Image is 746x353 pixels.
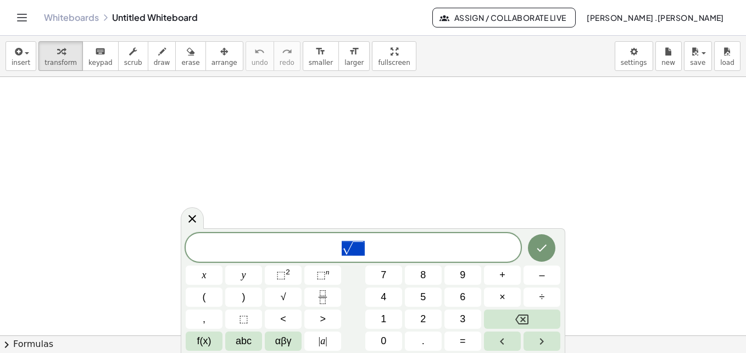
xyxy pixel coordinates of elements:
[225,266,262,285] button: y
[154,59,170,67] span: draw
[655,41,682,71] button: new
[265,266,302,285] button: Squared
[246,41,274,71] button: undoundo
[202,268,207,283] span: x
[5,41,36,71] button: insert
[460,268,465,283] span: 9
[349,45,359,58] i: format_size
[275,334,292,349] span: αβγ
[225,332,262,351] button: Alphabet
[319,334,327,349] span: a
[304,288,341,307] button: Fraction
[381,268,386,283] span: 7
[432,8,576,27] button: Assign / Collaborate Live
[365,288,402,307] button: 4
[239,312,248,327] span: ⬚
[444,310,481,329] button: 3
[320,312,326,327] span: >
[444,332,481,351] button: Equals
[254,45,265,58] i: undo
[38,41,83,71] button: transform
[242,290,246,305] span: )
[720,59,734,67] span: load
[528,234,555,262] button: Done
[444,266,481,285] button: 9
[12,59,30,67] span: insert
[315,45,326,58] i: format_size
[684,41,712,71] button: save
[420,268,426,283] span: 8
[524,288,560,307] button: Divide
[282,45,292,58] i: redo
[82,41,119,71] button: keyboardkeypad
[381,290,386,305] span: 4
[280,59,294,67] span: redo
[539,268,544,283] span: –
[186,288,222,307] button: (
[265,332,302,351] button: Greek alphabet
[186,266,222,285] button: x
[484,310,560,329] button: Backspace
[252,59,268,67] span: undo
[303,41,339,71] button: format_sizesmaller
[578,8,733,27] button: [PERSON_NAME] .[PERSON_NAME]
[44,12,99,23] a: Whiteboards
[276,269,286,280] span: ⬚
[280,312,286,327] span: <
[420,290,426,305] span: 5
[422,334,425,349] span: .
[309,59,333,67] span: smaller
[95,45,105,58] i: keyboard
[225,288,262,307] button: )
[316,269,326,280] span: ⬚
[405,266,442,285] button: 8
[325,335,327,346] span: |
[524,332,560,351] button: Right arrow
[484,332,521,351] button: Left arrow
[148,41,176,71] button: draw
[661,59,675,67] span: new
[444,288,481,307] button: 6
[181,59,199,67] span: erase
[372,41,416,71] button: fullscreen
[186,310,222,329] button: ,
[342,242,353,255] span: √
[88,59,113,67] span: keypad
[319,335,321,346] span: |
[460,290,465,305] span: 6
[203,290,206,305] span: (
[378,59,410,67] span: fullscreen
[242,268,246,283] span: y
[405,310,442,329] button: 2
[621,59,647,67] span: settings
[236,334,252,349] span: abc
[197,334,211,349] span: f(x)
[587,13,724,23] span: [PERSON_NAME] .[PERSON_NAME]
[326,268,330,276] sup: n
[499,290,505,305] span: ×
[460,312,465,327] span: 3
[281,290,286,305] span: √
[381,334,386,349] span: 0
[344,59,364,67] span: larger
[274,41,300,71] button: redoredo
[615,41,653,71] button: settings
[211,59,237,67] span: arrange
[304,332,341,351] button: Absolute value
[420,312,426,327] span: 2
[203,312,205,327] span: ,
[714,41,741,71] button: load
[484,288,521,307] button: Times
[304,266,341,285] button: Superscript
[304,310,341,329] button: Greater than
[124,59,142,67] span: scrub
[539,290,545,305] span: ÷
[44,59,77,67] span: transform
[381,312,386,327] span: 1
[365,332,402,351] button: 0
[460,334,466,349] span: =
[265,288,302,307] button: Square root
[205,41,243,71] button: arrange
[338,41,370,71] button: format_sizelarger
[265,310,302,329] button: Less than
